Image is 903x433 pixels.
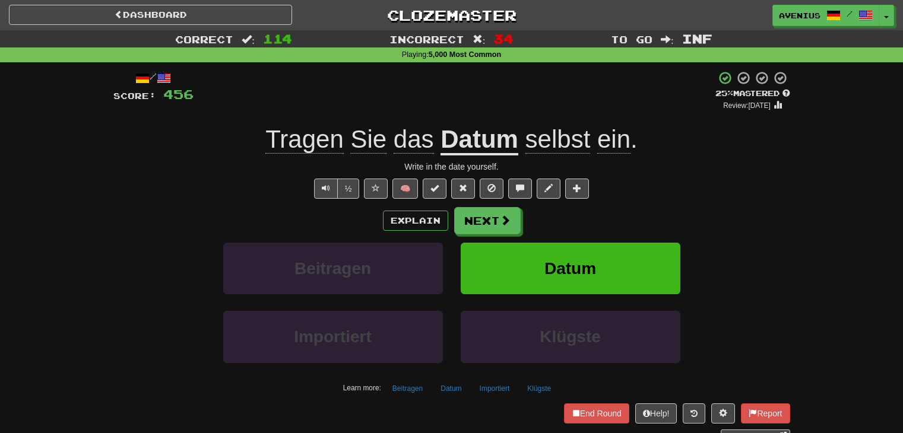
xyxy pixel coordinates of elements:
[423,179,446,199] button: Set this sentence to 100% Mastered (alt+m)
[518,125,638,154] span: .
[392,179,418,199] button: 🧠
[508,179,532,199] button: Discuss sentence (alt+u)
[294,259,371,278] span: Beitragen
[113,71,194,85] div: /
[113,161,790,173] div: Write in the date yourself.
[242,34,255,44] span: :
[741,403,790,424] button: Report
[480,179,503,199] button: Ignore sentence (alt+i)
[434,380,468,397] button: Datum
[521,380,557,397] button: Klügste
[223,311,443,362] button: Importiert
[223,243,443,294] button: Beitragen
[364,179,388,199] button: Favorite sentence (alt+f)
[454,207,521,234] button: Next
[544,259,596,278] span: Datum
[337,179,360,199] button: ½
[441,125,518,155] u: Datum
[772,5,879,26] a: Avenius /
[597,125,630,154] span: ein
[386,380,429,397] button: Beitragen
[383,211,448,231] button: Explain
[294,327,372,346] span: Importiert
[113,91,156,101] span: Score:
[343,384,381,392] small: Learn more:
[265,125,344,154] span: Tragen
[565,179,589,199] button: Add to collection (alt+a)
[310,5,593,26] a: Clozemaster
[451,179,475,199] button: Reset to 0% Mastered (alt+r)
[564,403,629,424] button: End Round
[683,403,705,424] button: Round history (alt+y)
[715,88,790,99] div: Mastered
[715,88,733,98] span: 25 %
[723,101,771,110] small: Review: [DATE]
[163,87,194,101] span: 456
[175,33,233,45] span: Correct
[429,50,501,59] strong: 5,000 Most Common
[461,311,680,362] button: Klügste
[661,34,674,44] span: :
[682,31,712,46] span: Inf
[611,33,652,45] span: To go
[779,10,820,21] span: Avenius
[461,243,680,294] button: Datum
[9,5,292,25] a: Dashboard
[314,179,338,199] button: Play sentence audio (ctl+space)
[473,34,486,44] span: :
[540,327,601,346] span: Klügste
[847,9,853,18] span: /
[394,125,434,154] span: das
[473,380,517,397] button: Importiert
[635,403,677,424] button: Help!
[263,31,292,46] span: 114
[312,179,360,199] div: Text-to-speech controls
[493,31,514,46] span: 34
[350,125,386,154] span: Sie
[525,125,591,154] span: selbst
[537,179,560,199] button: Edit sentence (alt+d)
[389,33,464,45] span: Incorrect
